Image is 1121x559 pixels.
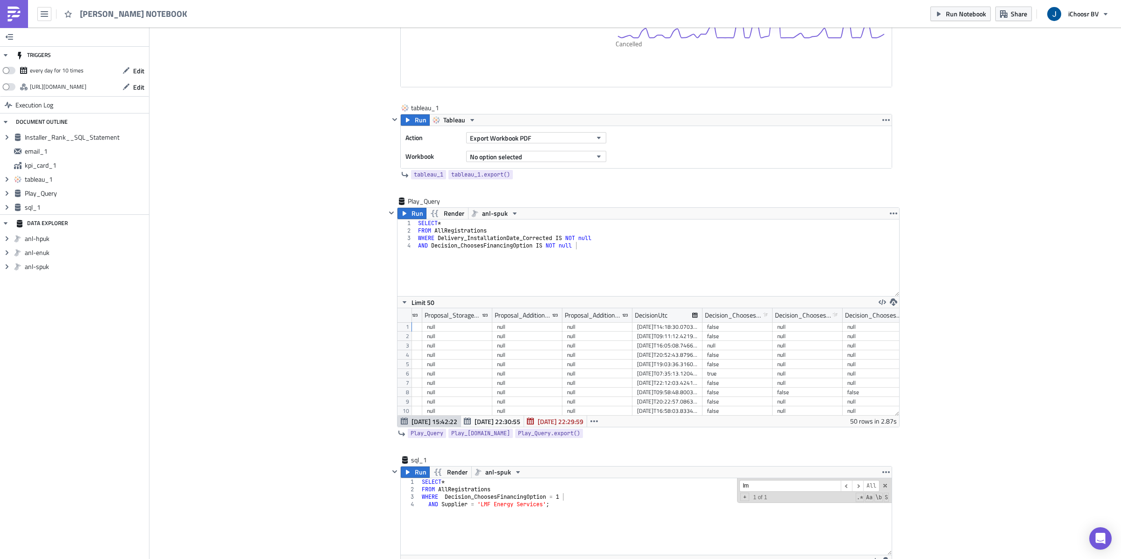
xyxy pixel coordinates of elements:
div: [DATE]T19:03:36.316049 [637,360,698,369]
span: Render [447,467,468,478]
div: DOCUMENT OUTLINE [16,113,68,130]
span: Toggle Replace mode [740,493,749,501]
div: null [497,350,558,360]
span: Installer_Rank__SQL_Statement [25,133,147,142]
div: null [567,397,628,406]
button: Render [429,467,472,478]
div: null [847,341,908,350]
div: null [777,406,838,416]
div: 2 [401,486,420,493]
span: anl-hpuk [25,234,147,243]
div: DATA EXPLORER [16,215,68,232]
span: Edit [133,82,144,92]
div: 4 [401,501,420,508]
div: [DATE]T14:18:30.070380 [637,322,698,332]
div: false [847,388,908,397]
div: 1 [401,478,420,486]
span: ​ [841,480,852,492]
span: Tableau [443,114,465,126]
button: Hide content [389,114,400,125]
span: CaseSensitive Search [865,493,873,502]
div: null [497,406,558,416]
span: ​ [852,480,863,492]
div: 50 rows in 2.87s [850,416,897,427]
span: Search In Selection [884,493,889,502]
button: [DATE] 22:29:59 [524,416,587,427]
div: null [847,322,908,332]
span: Whole Word Search [874,493,883,502]
div: null [497,369,558,378]
button: Share [995,7,1032,21]
div: Decision_ChoosesFinancingOption [845,308,903,322]
a: tableau_1 [411,170,446,179]
div: null [497,341,558,350]
span: email_1 [25,147,147,156]
button: Export Workbook PDF [466,132,606,143]
div: null [847,406,908,416]
div: null [847,350,908,360]
tspan: Cancelled [616,39,642,49]
button: Run [401,114,430,126]
div: null [777,397,838,406]
span: anl-spuk [482,208,508,219]
button: Render [426,208,468,219]
div: null [567,369,628,378]
div: [DATE]T16:58:03.833491 [637,406,698,416]
div: null [497,322,558,332]
span: [DATE] 22:29:59 [538,417,583,426]
div: null [847,397,908,406]
div: null [427,350,488,360]
span: sql_1 [25,203,147,212]
button: Limit 50 [397,297,438,308]
button: No option selected [466,151,606,162]
div: null [847,360,908,369]
span: Play_Query [411,429,443,438]
div: DecisionUtc [635,308,667,322]
div: null [567,406,628,416]
div: Open Intercom Messenger [1089,527,1112,550]
div: null [427,378,488,388]
span: Export Workbook PDF [470,133,531,143]
div: Decision_ChoosesEvChargingPoint [775,308,833,322]
span: Limit 50 [412,297,434,307]
img: PushMetrics [7,7,21,21]
div: null [847,332,908,341]
span: tableau_1 [411,103,448,113]
span: anl-spuk [25,262,147,271]
span: Play_[DOMAIN_NAME] [451,429,510,438]
img: Avatar [1046,6,1062,22]
div: null [777,350,838,360]
button: anl-spuk [471,467,525,478]
span: Run [415,114,426,126]
button: Hide content [389,466,400,477]
div: null [497,388,558,397]
span: 1 of 1 [749,494,771,501]
div: Proposal_AdditionalCostBirdNetting [495,308,552,322]
div: null [497,378,558,388]
div: null [427,322,488,332]
span: Execution Log [15,97,53,113]
span: Alt-Enter [863,480,880,492]
div: null [497,360,558,369]
span: anl-enuk [25,248,147,257]
div: null [427,341,488,350]
div: null [567,341,628,350]
button: Run Notebook [930,7,991,21]
div: Decision_ChoosesShadingOptimisation [705,308,763,322]
div: [DATE]T20:22:57.086392 [637,397,698,406]
div: null [427,406,488,416]
div: null [427,369,488,378]
span: Render [444,208,464,219]
div: false [707,350,768,360]
div: null [567,388,628,397]
div: [DATE]T07:35:13.120470 [637,369,698,378]
div: true [707,369,768,378]
div: false [707,397,768,406]
div: false [707,360,768,369]
span: tableau_1 [25,175,147,184]
span: Run [412,208,423,219]
button: Run [397,208,426,219]
a: Play_Query [408,429,446,438]
span: [DATE] 15:42:22 [412,417,457,426]
input: Search for [739,480,841,492]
